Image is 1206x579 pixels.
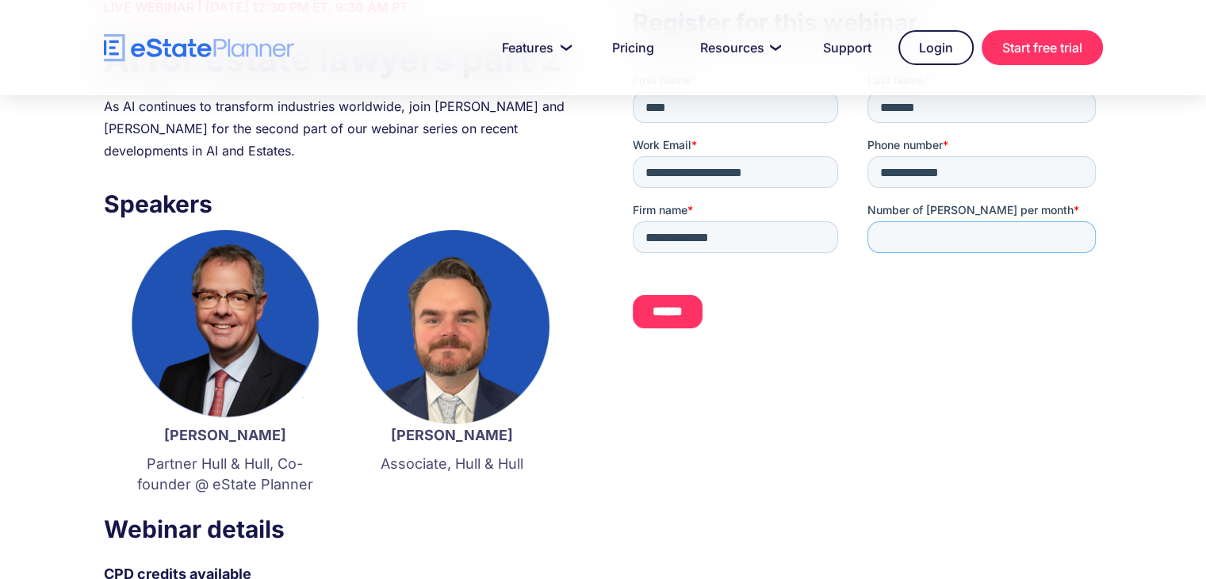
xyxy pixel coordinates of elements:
a: Start free trial [982,30,1103,65]
a: Support [804,32,890,63]
p: Partner Hull & Hull, Co-founder @ eState Planner [128,454,323,495]
a: Login [898,30,974,65]
strong: [PERSON_NAME] [164,427,286,443]
a: home [104,34,294,62]
a: Pricing [593,32,673,63]
h3: Speakers [104,186,573,222]
div: As AI continues to transform industries worldwide, join [PERSON_NAME] and [PERSON_NAME] for the s... [104,95,573,162]
strong: [PERSON_NAME] [391,427,513,443]
iframe: Form 0 [633,72,1102,342]
a: Features [483,32,585,63]
h3: Webinar details [104,511,573,547]
a: Resources [681,32,796,63]
p: Associate, Hull & Hull [354,454,549,474]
